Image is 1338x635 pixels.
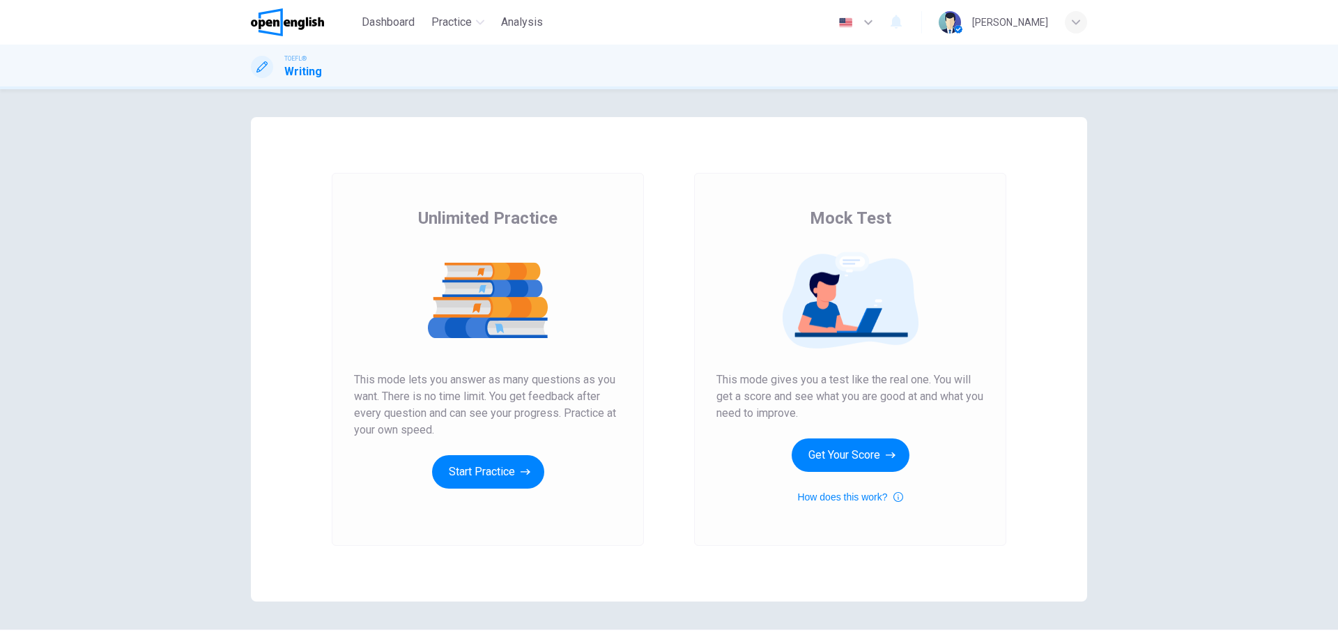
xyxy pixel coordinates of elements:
button: Practice [426,10,490,35]
span: This mode lets you answer as many questions as you want. There is no time limit. You get feedback... [354,372,622,438]
img: Profile picture [939,11,961,33]
span: Practice [431,14,472,31]
button: How does this work? [797,489,902,505]
span: This mode gives you a test like the real one. You will get a score and see what you are good at a... [716,372,984,422]
button: Start Practice [432,455,544,489]
a: OpenEnglish logo [251,8,356,36]
span: Dashboard [362,14,415,31]
img: OpenEnglish logo [251,8,324,36]
div: [PERSON_NAME] [972,14,1048,31]
h1: Writing [284,63,322,80]
span: Unlimited Practice [418,207,557,229]
span: Mock Test [810,207,891,229]
img: en [837,17,854,28]
span: TOEFL® [284,54,307,63]
span: Analysis [501,14,543,31]
button: Analysis [495,10,548,35]
button: Get Your Score [792,438,909,472]
button: Dashboard [356,10,420,35]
